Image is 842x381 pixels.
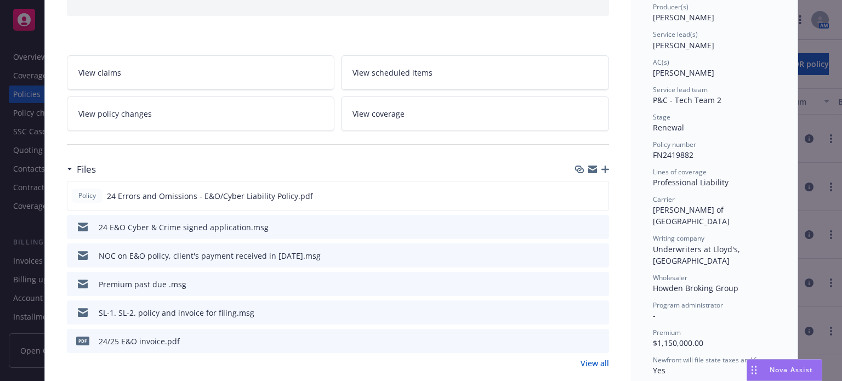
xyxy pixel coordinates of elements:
[595,307,605,319] button: preview file
[653,310,656,321] span: -
[78,67,121,78] span: View claims
[67,55,335,90] a: View claims
[577,250,586,261] button: download file
[653,2,689,12] span: Producer(s)
[107,190,313,202] span: 24 Errors and Omissions - E&O/Cyber Liability Policy.pdf
[577,278,586,290] button: download file
[76,191,98,201] span: Policy
[76,337,89,345] span: pdf
[341,55,609,90] a: View scheduled items
[595,221,605,233] button: preview file
[653,140,696,149] span: Policy number
[653,150,693,160] span: FN2419882
[653,67,714,78] span: [PERSON_NAME]
[653,58,669,67] span: AC(s)
[595,250,605,261] button: preview file
[653,283,738,293] span: Howden Broking Group
[594,190,604,202] button: preview file
[653,95,721,105] span: P&C - Tech Team 2
[653,234,704,243] span: Writing company
[577,335,586,347] button: download file
[352,67,433,78] span: View scheduled items
[577,221,586,233] button: download file
[653,195,675,204] span: Carrier
[653,177,729,187] span: Professional Liability
[653,355,767,365] span: Newfront will file state taxes and fees
[577,307,586,319] button: download file
[770,365,813,374] span: Nova Assist
[653,244,742,266] span: Underwriters at Lloyd's, [GEOGRAPHIC_DATA]
[747,359,822,381] button: Nova Assist
[653,122,684,133] span: Renewal
[99,278,186,290] div: Premium past due .msg
[99,335,180,347] div: 24/25 E&O invoice.pdf
[67,162,96,177] div: Files
[653,112,670,122] span: Stage
[653,328,681,337] span: Premium
[67,96,335,131] a: View policy changes
[653,40,714,50] span: [PERSON_NAME]
[77,162,96,177] h3: Files
[595,335,605,347] button: preview file
[653,300,723,310] span: Program administrator
[653,273,687,282] span: Wholesaler
[747,360,761,380] div: Drag to move
[577,190,585,202] button: download file
[653,85,708,94] span: Service lead team
[653,167,707,177] span: Lines of coverage
[653,12,714,22] span: [PERSON_NAME]
[653,338,703,348] span: $1,150,000.00
[653,365,665,376] span: Yes
[99,221,269,233] div: 24 E&O Cyber & Crime signed application.msg
[653,204,730,226] span: [PERSON_NAME] of [GEOGRAPHIC_DATA]
[581,357,609,369] a: View all
[653,30,698,39] span: Service lead(s)
[352,108,405,120] span: View coverage
[78,108,152,120] span: View policy changes
[99,250,321,261] div: NOC on E&O policy, client's payment received in [DATE].msg
[99,307,254,319] div: SL-1. SL-2. policy and invoice for filing.msg
[341,96,609,131] a: View coverage
[595,278,605,290] button: preview file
